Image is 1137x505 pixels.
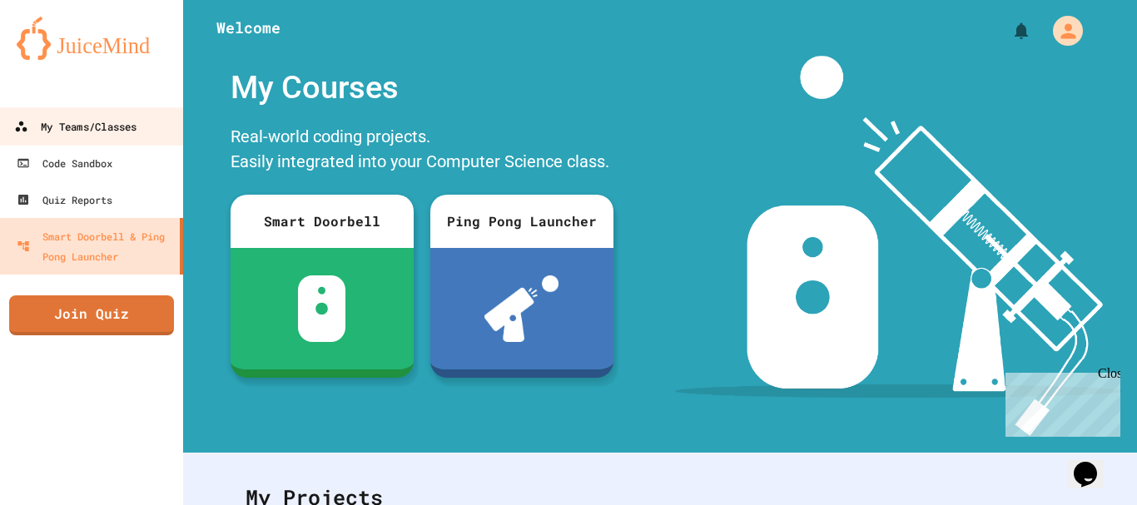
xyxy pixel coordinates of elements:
[484,275,559,342] img: ppl-with-ball.png
[7,7,115,106] div: Chat with us now!Close
[17,226,173,266] div: Smart Doorbell & Ping Pong Launcher
[14,116,137,137] div: My Teams/Classes
[298,275,345,342] img: sdb-white.svg
[17,17,166,60] img: logo-orange.svg
[999,366,1120,437] iframe: chat widget
[17,190,112,210] div: Quiz Reports
[430,195,613,248] div: Ping Pong Launcher
[675,56,1121,436] img: banner-image-my-projects.png
[981,17,1035,45] div: My Notifications
[231,195,414,248] div: Smart Doorbell
[1035,12,1087,50] div: My Account
[222,56,622,120] div: My Courses
[9,295,174,335] a: Join Quiz
[1067,438,1120,488] iframe: chat widget
[17,153,112,173] div: Code Sandbox
[222,120,622,182] div: Real-world coding projects. Easily integrated into your Computer Science class.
